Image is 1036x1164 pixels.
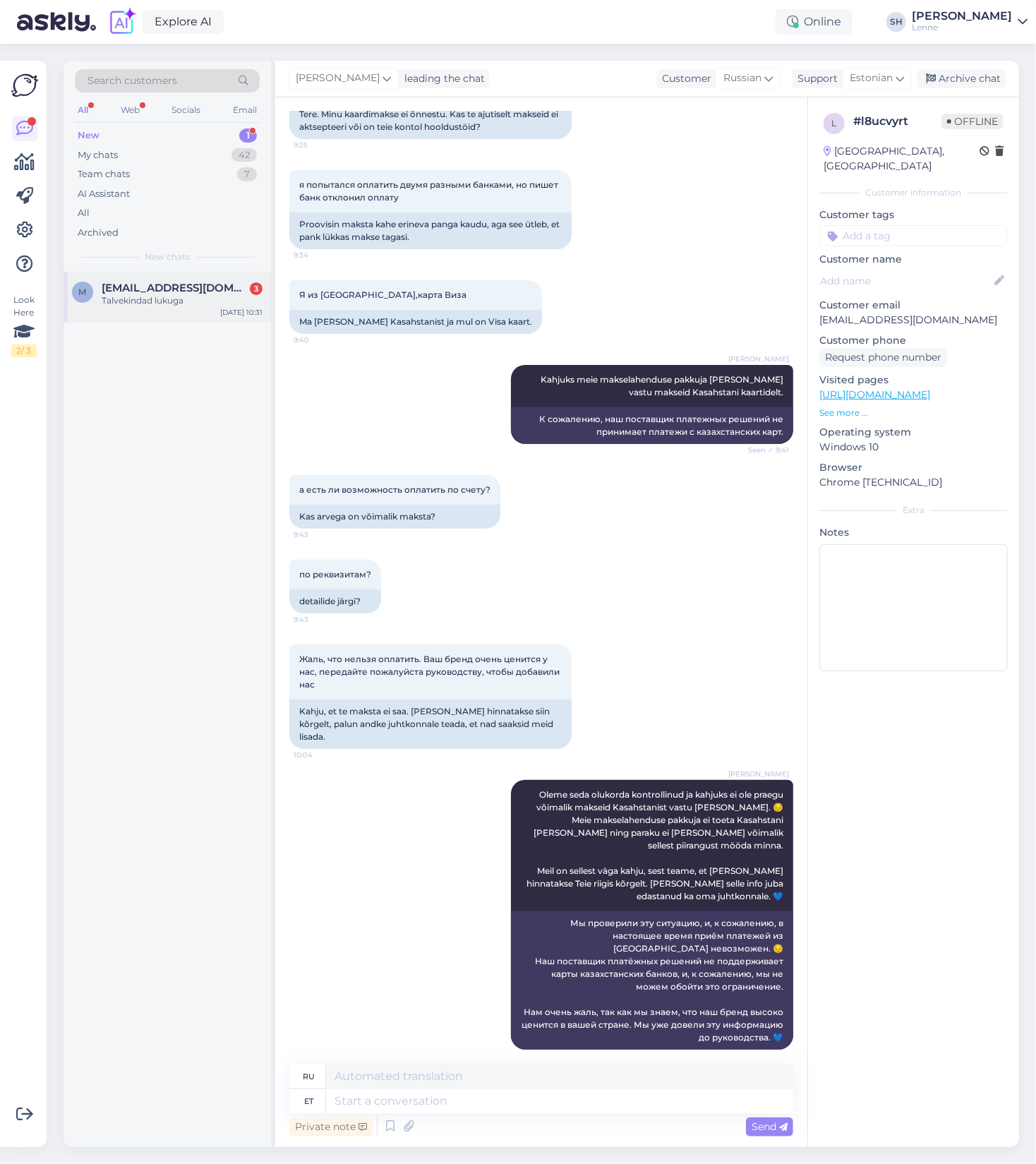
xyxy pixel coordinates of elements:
div: Socials [169,101,203,119]
div: ru [303,1064,315,1088]
div: Archived [78,226,119,240]
div: Online [776,9,853,35]
input: Add name [820,273,992,289]
div: Customer information [819,186,1008,199]
span: 9:25 [294,140,347,150]
div: All [78,206,90,220]
span: l [832,118,837,128]
p: Browser [819,460,1008,475]
span: Estonian [850,71,893,86]
div: Team chats [78,167,130,181]
div: Proovisin maksta kahe erineva panga kaudu, aga see ütleb, et pank lükkas makse tagasi. [289,212,572,249]
a: Explore AI [143,10,224,34]
p: Customer tags [819,208,1008,222]
span: Жаль, что нельзя оплатить. Ваш бренд очень ценится у нас, передайте пожалуйста руководству, чтобы... [299,654,562,690]
span: Russian [723,71,761,86]
span: merilinrattasepp20@hotmail.com [102,282,248,294]
p: Operating system [819,425,1008,440]
div: К сожалению, наш поставщик платежных решений не принимает платежи с казахстанских карт. [511,407,793,444]
div: et [304,1089,313,1113]
div: Мы проверили эту ситуацию, и, к сожалению, в настоящее время приём платежей из [GEOGRAPHIC_DATA] ... [511,911,793,1050]
span: Я из [GEOGRAPHIC_DATA],карта Виза [299,289,466,300]
div: Archive chat [917,69,1006,88]
span: [PERSON_NAME] [728,354,789,364]
div: All [75,101,91,119]
div: Lenne [912,22,1012,33]
span: Search customers [88,73,177,88]
span: 9:43 [294,614,347,625]
div: Kahju, et te maksta ei saa. [PERSON_NAME] hinnatakse siin kõrgelt, palun andke juhtkonnale teada,... [289,700,572,749]
div: [GEOGRAPHIC_DATA], [GEOGRAPHIC_DATA] [824,144,980,174]
span: Seen ✓ 9:41 [736,445,789,455]
img: Askly Logo [11,72,38,99]
div: Kas arvega on võimalik maksta? [289,505,500,529]
div: Extra [819,504,1008,517]
div: 1 [239,128,257,143]
span: Offline [941,114,1004,129]
div: 2 / 3 [11,344,37,357]
p: Notes [819,525,1008,540]
span: а есть ли возможность оплатить по счету? [299,484,490,495]
div: Request phone number [819,348,947,367]
span: Oleme seda olukorda kontrollinud ja kahjuks ei ole praegu võimalik makseid Kasahstanist vastu [PE... [526,789,785,901]
p: Customer email [819,298,1008,313]
span: [PERSON_NAME] [728,769,789,779]
span: по реквизитам? [299,569,371,580]
span: New chats [145,251,190,263]
span: 10:04 [294,750,347,760]
span: я попытался оплатить двумя разными банками, но пишет банк отклонил оплату [299,179,560,203]
div: New [78,128,100,143]
div: Ma [PERSON_NAME] Kasahstanist ja mul on Visa kaart. [289,310,542,334]
span: m [79,287,87,297]
div: AI Assistant [78,187,130,201]
a: [PERSON_NAME]Lenne [912,11,1028,33]
a: [URL][DOMAIN_NAME] [819,388,930,401]
p: Customer name [819,252,1008,267]
div: [DATE] 10:31 [220,307,263,318]
div: My chats [78,148,118,162]
span: Kahjuks meie makselahenduse pakkuja [PERSON_NAME] vastu makseid Kasahstani kaartidelt. [541,374,785,397]
span: Send [752,1120,788,1133]
span: 9:40 [294,335,347,345]
div: Web [118,101,143,119]
p: Visited pages [819,373,1008,388]
div: Look Here [11,294,37,357]
div: leading the chat [399,71,485,86]
div: Email [230,101,260,119]
span: 9:43 [294,529,347,540]
input: Add a tag [819,225,1008,246]
div: 7 [237,167,257,181]
div: # l8ucvyrt [853,113,941,130]
p: Windows 10 [819,440,1008,455]
p: See more ... [819,407,1008,419]
div: Talvekindad lukuga [102,294,263,307]
div: [PERSON_NAME] [912,11,1012,22]
div: 42 [231,148,257,162]
div: Support [792,71,838,86]
div: Customer [656,71,711,86]
img: explore-ai [107,7,137,37]
p: [EMAIL_ADDRESS][DOMAIN_NAME] [819,313,1008,328]
p: Customer phone [819,333,1008,348]
div: Private note [289,1117,373,1136]
div: Tere. Minu kaardimakse ei õnnestu. Kas te ajutiselt makseid ei aktsepteeri või on teie kontol hoo... [289,102,572,139]
span: 11:03 [736,1050,789,1061]
p: Chrome [TECHNICAL_ID] [819,475,1008,490]
div: SH [886,12,906,32]
span: [PERSON_NAME] [296,71,380,86]
div: 3 [250,282,263,295]
div: detailide järgi? [289,589,381,613]
span: 9:34 [294,250,347,260]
